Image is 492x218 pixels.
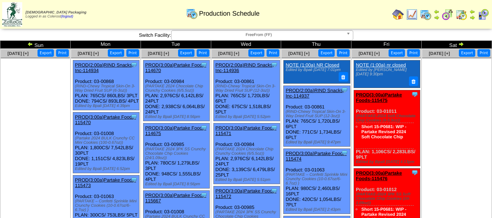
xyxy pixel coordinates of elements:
a: [DATE] [+] [429,51,450,56]
button: Export [248,49,265,57]
img: Tooltip [341,86,348,94]
img: arrowright.gif [434,15,440,20]
button: Delete Note [339,72,348,82]
button: Print [477,49,490,57]
img: Tooltip [271,187,278,194]
div: (RIND-Chewy Tropical Skin-On 3-Way Dried Fruit SUP (12-3oz)) [286,110,350,118]
a: PROD(3:00a)Partake Foods-114675 [145,125,206,136]
a: Short 15-P0681: WIP - Partake Revised 2024 Soft Chocolate Chip [361,124,406,139]
div: (PARTAKE-2024 3PK SS Soft Chocolate Chip Cookies (24-1.09oz)) [356,192,420,205]
a: NOTE (1:00a) nr closed [356,62,406,68]
div: (PARTAKE 2024 3PK SS Crunchy Chocolate Chip Cookies (24/1.09oz)) [145,147,209,160]
a: PROD(3:00a)Partake Foods-115475 [356,92,402,103]
div: (RIND-Chewy Tropical Skin-On 3-Way Dried Fruit SUP (12-3oz)) [216,84,280,93]
td: Mon [70,41,141,49]
div: (PARTAKE – Confetti Sprinkle Mini Crunchy Cookies (10-0.67oz/6-6.7oz) ) [286,173,350,186]
button: Export [459,49,475,57]
img: arrowleft.gif [469,9,475,15]
button: Delete Note [409,76,418,86]
div: Edited by Bpali [DATE] 2:43pm [286,207,350,212]
span: [DATE] [+] [7,51,28,56]
span: Logged in as Colerost [25,11,86,19]
a: PROD(3:00a)Partake Foods-115667 [145,193,206,203]
div: Edited by Bpali [DATE] 7:01pm [286,68,347,72]
div: Edited by Bpali [DATE] 4:13pm [356,160,420,164]
img: Tooltip [200,61,208,68]
div: Edited by Bpali [DATE] 8:56pm [145,115,209,119]
div: Product: 03-01063 PLAN: 980CS / 2,460LBS / 16PLT DONE: 420CS / 1,054LBS / 7PLT [284,148,350,214]
a: PROD(3:00a)Partake Foods-114670 [145,62,206,73]
a: PROD(3:00a)Partake Foods-115470 [75,114,136,125]
div: Product: 03-00861 PLAN: 765CS / 1,720LBS / 6PLT DONE: 675CS / 1,518LBS / 5PLT [213,60,280,121]
div: Edited by Bpali [DATE] 9:47pm [286,140,350,144]
td: Sun [0,41,71,49]
a: [DATE] [+] [288,51,310,56]
img: Tooltip [271,124,278,131]
a: NOTE (1:00a) NR Closed [286,62,339,68]
a: [DATE] [+] [148,51,169,56]
a: [DATE] [+] [359,51,380,56]
img: calendarblend.gif [442,9,453,20]
img: arrowright.gif [469,15,475,20]
td: Wed [211,41,281,49]
div: (PARTAKE 2024 Chocolate Chip Crunchy Cookies (6/5.5oz)) [216,147,280,156]
img: calendarcustomer.gif [477,9,489,20]
div: (RIND-Chewy Tropical Skin-On 3-Way Dried Fruit SUP (6-3oz)) [75,84,139,93]
td: Sat [422,41,492,49]
button: Print [337,49,350,57]
img: Tooltip [200,191,208,199]
a: PROD(3:00a)Partake Foods-115476 [356,170,402,181]
img: arrowleft.gif [27,41,33,47]
span: FreeFrom (FF) [174,31,343,39]
td: Fri [351,41,422,49]
div: (Partake 2024 BULK Crunchy CC Mini Cookies (100-0.67oz)) [75,136,139,145]
a: PROD(3:00a)Partake Foods-115473 [75,177,136,188]
button: Export [318,49,335,57]
button: Print [267,49,279,57]
img: arrowleft.gif [434,9,440,15]
img: Tooltip [130,113,138,120]
span: [DEMOGRAPHIC_DATA] Packaging [25,11,86,15]
img: home.gif [392,9,404,20]
button: Print [197,49,209,57]
div: (PARTAKE-2024 Soft Chocolate Chip Cookies (6-5.5oz)) [356,114,420,123]
img: Tooltip [271,61,278,68]
span: Production Schedule [199,10,260,17]
a: PROD(3:00a)Partake Foods-115471 [216,125,277,136]
button: Export [178,49,194,57]
div: Product: 03-01008 PLAN: 1,800CS / 7,542LBS / 30PLT DONE: 1,151CS / 4,823LBS / 19PLT [73,112,139,173]
img: arrowright.gif [458,41,464,47]
img: Tooltip [411,169,418,176]
div: Edited by [PERSON_NAME] [DATE] 9:30pm [356,68,417,76]
div: Product: 03-00985 PLAN: 780CS / 1,279LBS / 3PLT DONE: 948CS / 1,555LBS / 4PLT [143,123,209,189]
img: line_graph.gif [406,9,418,20]
button: Print [407,49,420,57]
a: PROD(2:00a)RIND Snacks, Inc-114934 [75,62,133,73]
img: calendarprod.gif [420,9,432,20]
button: Export [38,49,54,57]
img: calendarinout.gif [456,9,467,20]
div: Product: 03-00984 PLAN: 2,976CS / 6,142LBS / 24PLT DONE: 3,139CS / 6,479LBS / 25PLT [213,123,280,184]
div: Edited by Bpali [DATE] 5:51pm [216,178,280,182]
a: PROD(2:00a)RIND Snacks, Inc-114937 [286,88,344,99]
div: Edited by Bpali [DATE] 5:52pm [216,115,280,119]
div: Edited by Bpali [DATE] 6:52pm [75,167,139,171]
img: Tooltip [130,61,138,68]
a: (logout) [61,15,73,19]
td: Tue [141,41,211,49]
img: zoroco-logo-small.webp [2,2,22,27]
div: Product: 03-00861 PLAN: 765CS / 1,720LBS / 6PLT DONE: 771CS / 1,734LBS / 6PLT [284,86,350,146]
div: (PARTAKE – Confetti Sprinkle Mini Crunchy Cookies (10-0.67oz/6-6.7oz) ) [75,199,139,212]
div: Edited by Bpali [DATE] 8:56pm [145,182,209,186]
button: Export [108,49,124,57]
td: Thu [281,41,351,49]
a: PROD(3:00a)Partake Foods-115472 [216,188,277,199]
a: [DATE] [+] [218,51,239,56]
a: [DATE] [+] [78,51,99,56]
button: Export [389,49,405,57]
